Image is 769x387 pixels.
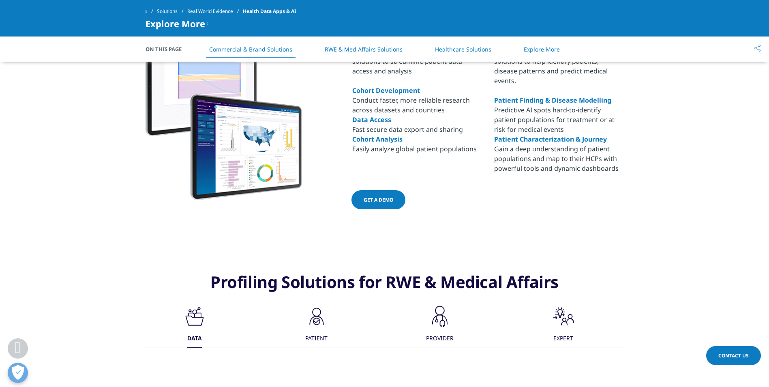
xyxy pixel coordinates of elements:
span: Explore More [146,19,205,28]
li: Gain a deep understanding of patient populations and map to their HCPs with powerful tools and dy... [494,134,623,173]
a: Real World Evidence [187,4,243,19]
div: DATA [187,330,202,348]
a: Cohort Development [352,86,420,95]
div: PATIENT [305,330,328,348]
li: Easily analyze global patient populations [352,134,481,154]
li: Fast secure data export and sharing [352,115,481,134]
a: Commercial & Brand Solutions [209,45,292,53]
button: PROVIDER [425,304,454,348]
a: Patient Characterization & Journey [494,135,607,144]
span: Get a demo [364,196,393,203]
p: solutions to help identify patients, disease patterns and predict medical events. [494,47,623,86]
div: EXPERT [553,330,573,348]
a: Explore More [524,45,560,53]
div: PROVIDER [426,330,454,348]
span: Contact Us [718,352,749,359]
button: Open Preferences [8,363,28,383]
a: Solutions [157,4,187,19]
button: EXPERT [550,304,576,348]
a: Get a demo [351,190,405,209]
a: Healthcare Solutions [435,45,491,53]
span: On This Page [146,45,190,53]
span: Health Data Apps & AI [243,4,296,19]
h3: Profiling Solutions for RWE & Medical Affairs [146,272,624,304]
a: Data Access [352,115,391,124]
a: RWE & Med Affairs Solutions [325,45,403,53]
li: Predictive AI spots hard-to-identify patient populations for treatment or at risk for medical events [494,95,623,134]
a: Patient Finding & Disease Modelling [494,96,611,105]
button: DATA [181,304,207,348]
a: Contact Us [706,346,761,365]
button: PATIENT [303,304,329,348]
li: Conduct faster, more reliable research across datasets and countries [352,86,481,115]
a: Cohort Analysis [352,135,403,144]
